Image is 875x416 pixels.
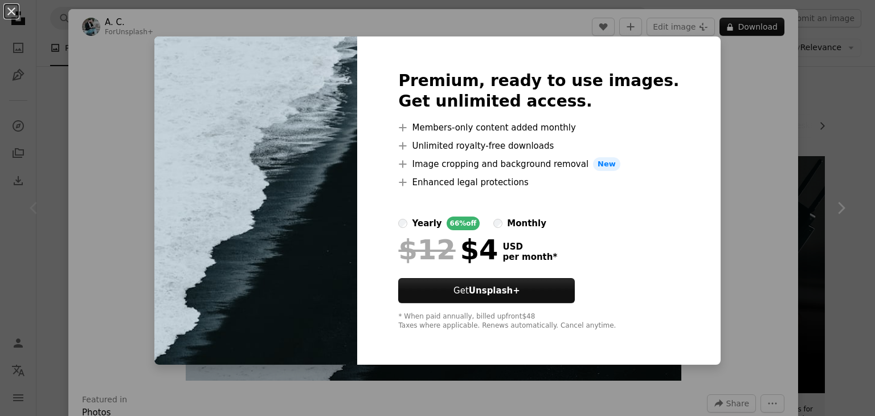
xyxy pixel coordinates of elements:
span: $12 [398,235,455,264]
li: Image cropping and background removal [398,157,679,171]
div: monthly [507,217,546,230]
button: GetUnsplash+ [398,278,575,303]
li: Unlimited royalty-free downloads [398,139,679,153]
div: * When paid annually, billed upfront $48 Taxes where applicable. Renews automatically. Cancel any... [398,312,679,331]
strong: Unsplash+ [469,286,520,296]
div: 66% off [447,217,480,230]
span: New [593,157,620,171]
h2: Premium, ready to use images. Get unlimited access. [398,71,679,112]
li: Enhanced legal protections [398,176,679,189]
img: premium_photo-1664360971419-fa43dbeb3dc4 [154,36,357,365]
span: USD [502,242,557,252]
input: yearly66%off [398,219,407,228]
div: $4 [398,235,498,264]
div: yearly [412,217,441,230]
span: per month * [502,252,557,262]
li: Members-only content added monthly [398,121,679,134]
input: monthly [493,219,502,228]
